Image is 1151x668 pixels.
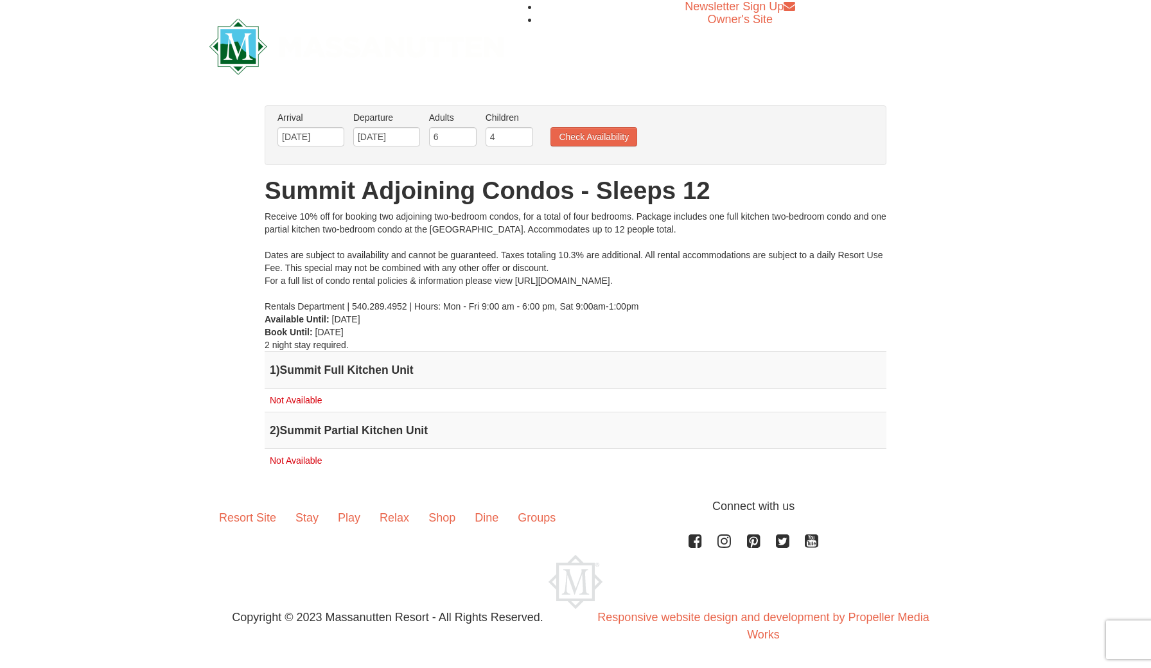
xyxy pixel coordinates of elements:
[270,364,881,376] h4: 1 Summit Full Kitchen Unit
[209,498,286,538] a: Resort Site
[419,498,465,538] a: Shop
[708,13,773,26] a: Owner's Site
[209,19,504,75] img: Massanutten Resort Logo
[486,111,533,124] label: Children
[597,611,929,641] a: Responsive website design and development by Propeller Media Works
[265,210,886,313] div: Receive 10% off for booking two adjoining two-bedroom condos, for a total of four bedrooms. Packa...
[276,424,280,437] span: )
[286,498,328,538] a: Stay
[353,111,420,124] label: Departure
[315,327,344,337] span: [DATE]
[200,609,575,626] p: Copyright © 2023 Massanutten Resort - All Rights Reserved.
[332,314,360,324] span: [DATE]
[209,498,942,515] p: Connect with us
[550,127,637,146] button: Check Availability
[508,498,565,538] a: Groups
[328,498,370,538] a: Play
[265,314,329,324] strong: Available Until:
[265,340,349,350] span: 2 night stay required.
[276,364,280,376] span: )
[549,555,602,609] img: Massanutten Resort Logo
[277,111,344,124] label: Arrival
[265,327,313,337] strong: Book Until:
[429,111,477,124] label: Adults
[370,498,419,538] a: Relax
[270,424,881,437] h4: 2 Summit Partial Kitchen Unit
[265,178,886,204] h1: Summit Adjoining Condos - Sleeps 12
[270,455,322,466] span: Not Available
[209,30,504,60] a: Massanutten Resort
[465,498,508,538] a: Dine
[270,395,322,405] span: Not Available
